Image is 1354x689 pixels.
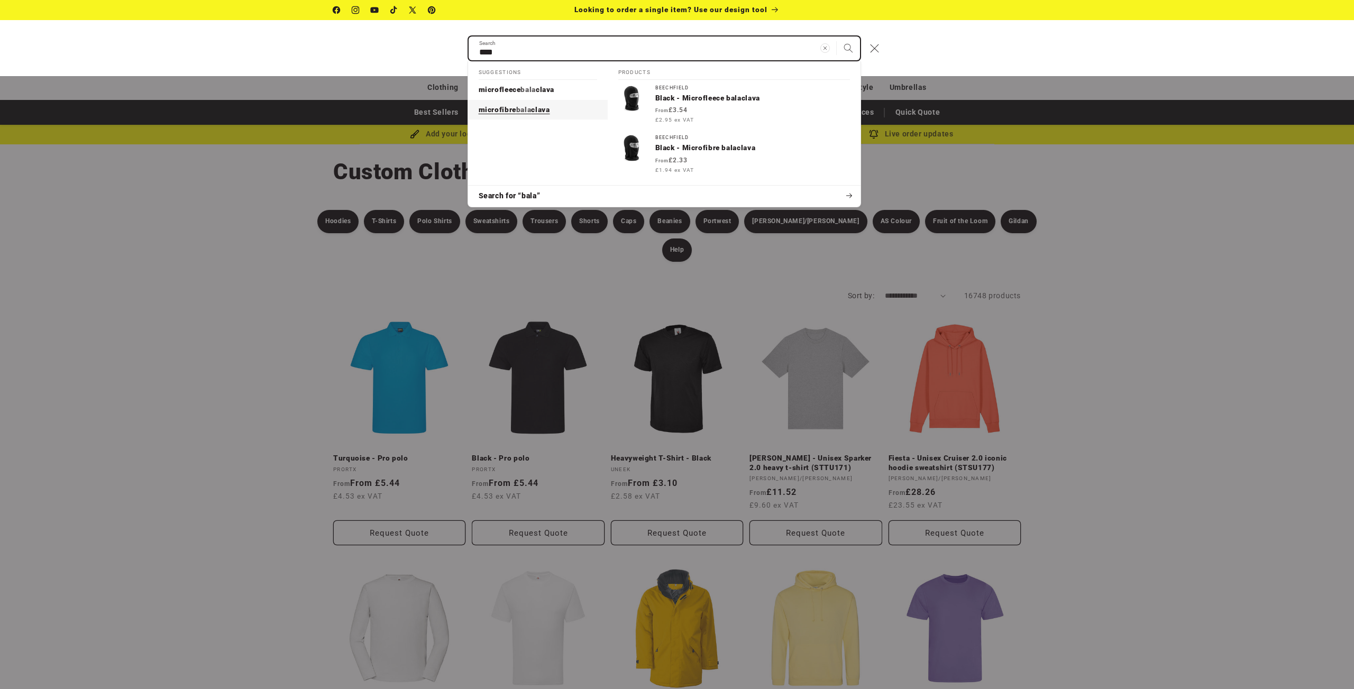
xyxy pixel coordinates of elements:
[655,116,694,124] span: £2.95 ex VAT
[655,143,850,153] p: Black - Microfibre balaclava
[479,105,516,114] span: microfibre
[520,85,536,94] mark: bala
[536,85,554,94] span: clava
[479,191,541,201] span: Search for “bala”
[531,105,550,114] span: clava
[655,94,850,103] p: Black - Microfleece balaclava
[618,61,850,80] h2: Products
[655,166,694,174] span: £1.94 ex VAT
[655,158,669,163] span: From
[479,61,597,80] h2: Suggestions
[608,130,861,179] a: BeechfieldBlack - Microfibre balaclava From£2.33 £1.94 ex VAT
[479,85,555,95] p: microfleece balaclava
[618,85,645,112] img: Microfleece balaclava
[655,108,669,113] span: From
[655,106,688,114] strong: £3.54
[837,36,860,60] button: Search
[863,36,886,60] button: Close
[813,36,837,60] button: Clear search term
[1172,575,1354,689] iframe: Chat Widget
[479,105,550,115] p: microfibre balaclava
[655,85,850,91] div: Beechfield
[468,100,608,120] a: microfibre balaclava
[655,157,688,164] strong: £2.33
[479,85,521,94] span: microfleece
[608,80,861,130] a: BeechfieldBlack - Microfleece balaclava From£3.54 £2.95 ex VAT
[516,105,532,114] mark: bala
[574,5,767,14] span: Looking to order a single item? Use our design tool
[655,135,850,141] div: Beechfield
[468,80,608,100] a: microfleece balaclava
[618,135,645,161] img: Microfibre balaclava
